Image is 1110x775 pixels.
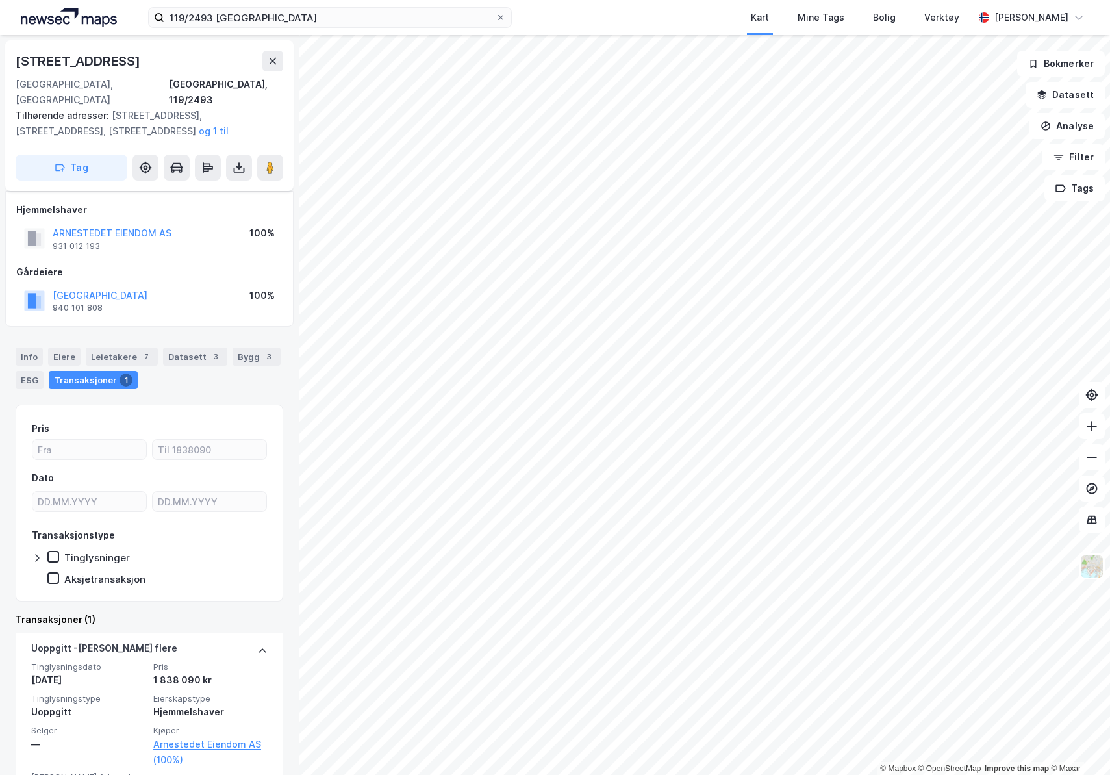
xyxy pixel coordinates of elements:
span: Tinglysningsdato [31,661,145,672]
div: Aksjetransaksjon [64,573,145,585]
span: Pris [153,661,268,672]
div: Mine Tags [798,10,844,25]
div: Uoppgitt - [PERSON_NAME] flere [31,641,177,661]
button: Bokmerker [1017,51,1105,77]
button: Analyse [1029,113,1105,139]
button: Tag [16,155,127,181]
div: Hjemmelshaver [16,202,283,218]
div: Hjemmelshaver [153,704,268,720]
button: Tags [1044,175,1105,201]
div: 1 838 090 kr [153,672,268,688]
div: Info [16,348,43,366]
div: 940 101 808 [53,303,103,313]
div: Eiere [48,348,81,366]
button: Datasett [1026,82,1105,108]
input: DD.MM.YYYY [32,492,146,511]
div: — [31,737,145,752]
iframe: Chat Widget [1045,713,1110,775]
div: 100% [249,225,275,241]
img: Z [1079,554,1104,579]
input: Til 1838090 [153,440,266,459]
div: [DATE] [31,672,145,688]
div: Transaksjoner (1) [16,612,283,628]
span: Tilhørende adresser: [16,110,112,121]
div: Uoppgitt [31,704,145,720]
span: Eierskapstype [153,693,268,704]
span: Tinglysningstype [31,693,145,704]
div: Pris [32,421,49,437]
div: 3 [262,350,275,363]
input: Søk på adresse, matrikkel, gårdeiere, leietakere eller personer [164,8,496,27]
span: Selger [31,725,145,736]
div: Verktøy [924,10,959,25]
div: Leietakere [86,348,158,366]
div: [GEOGRAPHIC_DATA], 119/2493 [169,77,283,108]
div: 1 [120,374,132,387]
span: Kjøper [153,725,268,736]
input: DD.MM.YYYY [153,492,266,511]
div: [STREET_ADDRESS], [STREET_ADDRESS], [STREET_ADDRESS] [16,108,273,139]
div: [STREET_ADDRESS] [16,51,143,71]
div: Tinglysninger [64,552,130,564]
input: Fra [32,440,146,459]
div: Datasett [163,348,227,366]
div: [PERSON_NAME] [994,10,1068,25]
a: Improve this map [985,764,1049,773]
button: Filter [1042,144,1105,170]
div: Dato [32,470,54,486]
div: Kontrollprogram for chat [1045,713,1110,775]
a: Arnestedet Eiendom AS (100%) [153,737,268,768]
a: Mapbox [880,764,916,773]
div: Transaksjonstype [32,527,115,543]
div: Bygg [233,348,281,366]
div: 931 012 193 [53,241,100,251]
div: [GEOGRAPHIC_DATA], [GEOGRAPHIC_DATA] [16,77,169,108]
div: 100% [249,288,275,303]
div: Kart [751,10,769,25]
a: OpenStreetMap [918,764,981,773]
div: 7 [140,350,153,363]
div: Transaksjoner [49,371,138,389]
img: logo.a4113a55bc3d86da70a041830d287a7e.svg [21,8,117,27]
div: ESG [16,371,44,389]
div: 3 [209,350,222,363]
div: Gårdeiere [16,264,283,280]
div: Bolig [873,10,896,25]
